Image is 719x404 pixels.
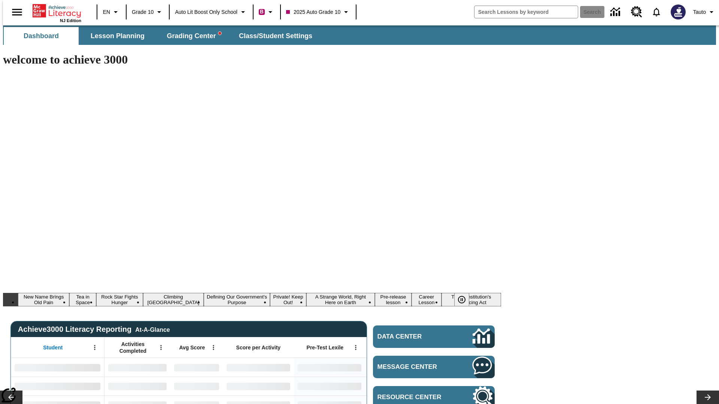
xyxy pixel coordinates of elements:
[129,5,167,19] button: Grade: Grade 10, Select a grade
[100,5,124,19] button: Language: EN, Select a language
[69,293,96,306] button: Slide 2 Tea in Space
[89,342,100,353] button: Open Menu
[179,344,205,351] span: Avg Score
[18,325,170,334] span: Achieve3000 Literacy Reporting
[135,325,170,333] div: At-A-Glance
[377,394,450,401] span: Resource Center
[91,32,145,40] span: Lesson Planning
[373,356,495,378] a: Message Center
[33,3,81,23] div: Home
[350,342,361,353] button: Open Menu
[373,325,495,348] a: Data Center
[208,342,219,353] button: Open Menu
[24,32,59,40] span: Dashboard
[6,1,28,23] button: Open side menu
[33,3,81,18] a: Home
[306,293,375,306] button: Slide 7 A Strange World, Right Here on Earth
[236,344,281,351] span: Score per Activity
[474,6,578,18] input: search field
[647,2,666,22] a: Notifications
[60,18,81,23] span: NJ Edition
[286,8,340,16] span: 2025 Auto Grade 10
[104,358,170,377] div: No Data,
[239,32,312,40] span: Class/Student Settings
[170,358,223,377] div: No Data,
[18,293,69,306] button: Slide 1 New Name Brings Old Pain
[204,293,270,306] button: Slide 5 Defining Our Government's Purpose
[167,32,221,40] span: Grading Center
[172,5,251,19] button: School: Auto Lit Boost only School, Select your school
[307,344,344,351] span: Pre-Test Lexile
[412,293,442,306] button: Slide 9 Career Lesson
[132,8,154,16] span: Grade 10
[442,293,501,306] button: Slide 10 The Constitution's Balancing Act
[690,5,719,19] button: Profile/Settings
[377,333,448,340] span: Data Center
[283,5,354,19] button: Class: 2025 Auto Grade 10, Select your class
[3,27,319,45] div: SubNavbar
[233,27,318,45] button: Class/Student Settings
[104,377,170,395] div: No Data,
[697,391,719,404] button: Lesson carousel, Next
[606,2,627,22] a: Data Center
[3,53,501,67] h1: welcome to achieve 3000
[143,293,204,306] button: Slide 4 Climbing Mount Tai
[377,363,450,371] span: Message Center
[108,341,158,354] span: Activities Completed
[454,293,469,306] button: Pause
[155,342,167,353] button: Open Menu
[170,377,223,395] div: No Data,
[260,7,264,16] span: B
[218,32,221,35] svg: writing assistant alert
[693,8,706,16] span: Tauto
[375,293,412,306] button: Slide 8 Pre-release lesson
[671,4,686,19] img: Avatar
[666,2,690,22] button: Select a new avatar
[43,344,63,351] span: Student
[80,27,155,45] button: Lesson Planning
[3,25,716,45] div: SubNavbar
[96,293,143,306] button: Slide 3 Rock Star Fights Hunger
[270,293,306,306] button: Slide 6 Private! Keep Out!
[454,293,477,306] div: Pause
[103,8,110,16] span: EN
[627,2,647,22] a: Resource Center, Will open in new tab
[4,27,79,45] button: Dashboard
[175,8,237,16] span: Auto Lit Boost only School
[256,5,278,19] button: Boost Class color is violet red. Change class color
[157,27,231,45] button: Grading Center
